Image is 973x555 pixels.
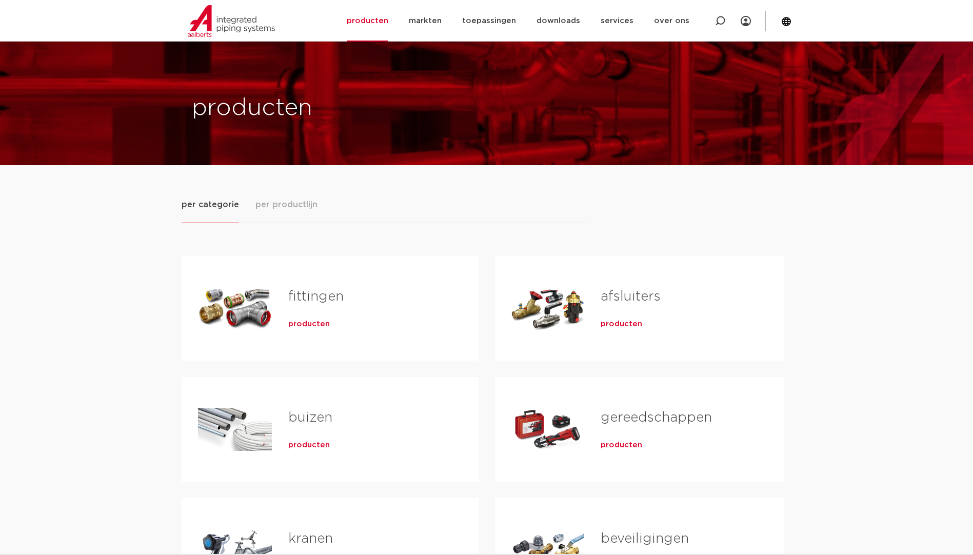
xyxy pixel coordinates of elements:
[601,411,712,424] a: gereedschappen
[288,290,344,303] a: fittingen
[601,440,642,450] a: producten
[288,440,330,450] a: producten
[601,532,689,545] a: beveiligingen
[182,199,239,211] span: per categorie
[192,92,482,125] h1: producten
[288,532,333,545] a: kranen
[601,319,642,329] a: producten
[255,199,317,211] span: per productlijn
[601,290,661,303] a: afsluiters
[288,319,330,329] a: producten
[288,411,332,424] a: buizen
